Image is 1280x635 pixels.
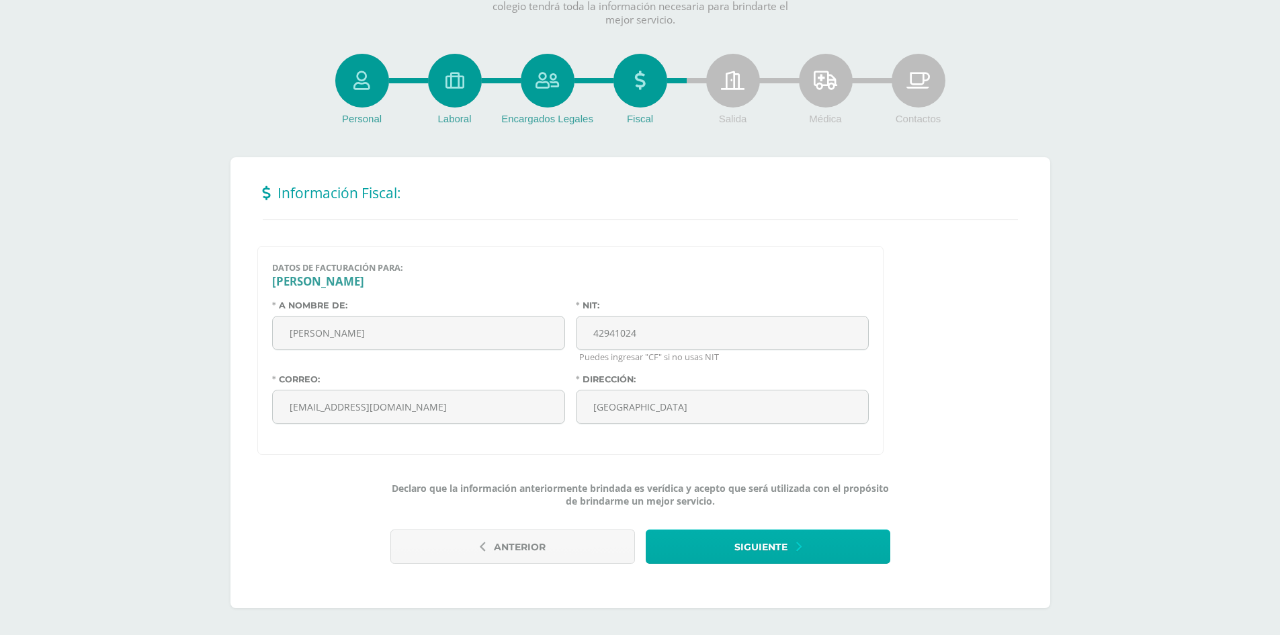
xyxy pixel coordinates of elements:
span: Salida [719,113,747,124]
span: Anterior [494,531,546,564]
label: Correo: [272,374,565,384]
h3: [PERSON_NAME] [272,273,869,289]
input: NIT [577,316,868,349]
input: ie. Ciudad [577,390,868,423]
label: Dirección: [576,374,869,384]
label: NIT: [576,300,869,310]
span: Datos de facturación para: [272,261,403,273]
span: Encargados Legales [501,113,593,124]
span: Declaro que la información anteriormente brindada es verídica y acepto que será utilizada con el ... [390,482,890,507]
span: Laboral [437,113,471,124]
span: Siguiente [734,531,787,564]
span: Información Fiscal: [278,183,401,202]
input: ie. correo@email.com [273,390,564,423]
button: Siguiente [646,530,890,564]
span: Personal [342,113,382,124]
span: Fiscal [627,113,653,124]
input: ie. Juan López [273,316,564,349]
span: Médica [809,113,841,124]
span: Contactos [896,113,941,124]
label: A nombre de: [272,300,565,310]
button: Anterior [390,530,635,564]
